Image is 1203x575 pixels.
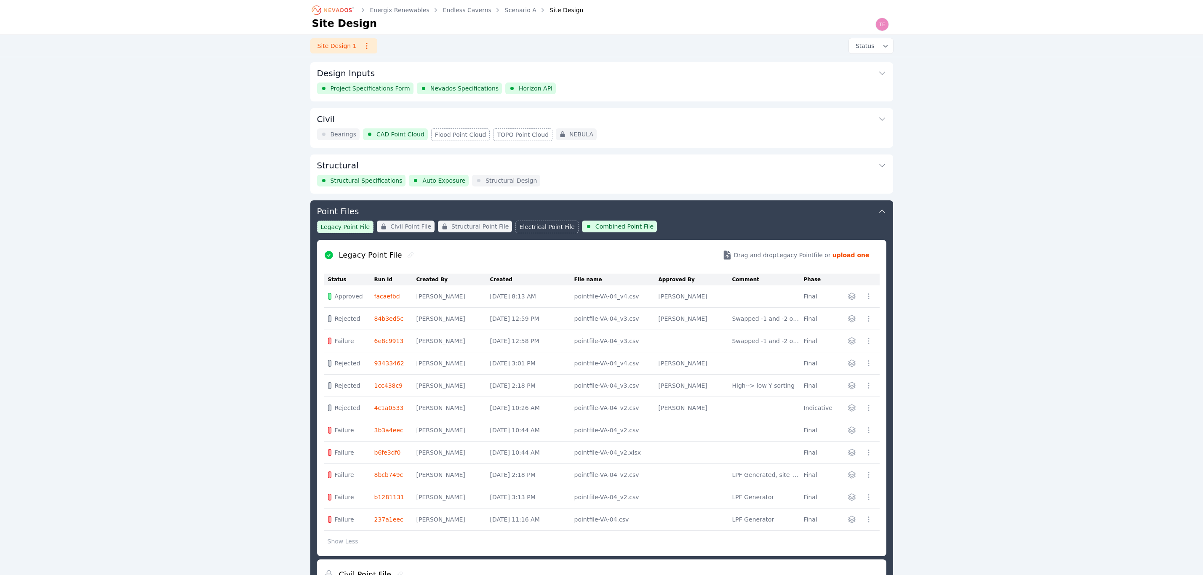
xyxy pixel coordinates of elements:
button: Structural [317,154,886,175]
td: [DATE] 2:18 PM [490,375,574,397]
td: [PERSON_NAME] [659,308,732,330]
span: TOPO Point Cloud [497,130,549,139]
td: [PERSON_NAME] [416,419,490,442]
span: Project Specifications Form [331,84,410,93]
td: [DATE] 8:13 AM [490,285,574,308]
button: Point Files [317,200,886,221]
strong: upload one [832,251,870,259]
div: pointfile-VA-04_v2.csv [574,426,654,434]
div: Final [804,381,837,390]
a: 3b3a4eec [374,427,403,434]
th: Comment [732,274,804,285]
td: [DATE] 2:18 PM [490,464,574,486]
div: pointfile-VA-04.csv [574,515,654,524]
td: [PERSON_NAME] [416,442,490,464]
div: pointfile-VA-04_v3.csv [574,381,654,390]
div: LPF Generator [732,515,800,524]
span: CAD Point Cloud [376,130,424,138]
span: Legacy Point File [321,223,370,231]
td: [PERSON_NAME] [416,486,490,508]
a: 8bcb749c [374,471,403,478]
td: [PERSON_NAME] [659,375,732,397]
td: [DATE] 12:58 PM [490,330,574,352]
span: Bearings [331,130,357,138]
span: Failure [335,515,354,524]
th: Status [324,274,374,285]
a: 84b3ed5c [374,315,404,322]
a: b1281131 [374,494,404,500]
div: Final [804,471,837,479]
td: [PERSON_NAME] [659,285,732,308]
h1: Site Design [312,17,377,30]
a: Site Design 1 [310,38,377,53]
th: Created By [416,274,490,285]
div: Final [804,359,837,367]
td: [DATE] 10:26 AM [490,397,574,419]
span: Structural Design [485,176,537,185]
h3: Civil [317,113,335,125]
th: Run Id [374,274,416,285]
div: Indicative [804,404,837,412]
td: [DATE] 12:59 PM [490,308,574,330]
span: Flood Point Cloud [435,130,486,139]
div: Final [804,448,837,457]
td: [DATE] 11:16 AM [490,508,574,531]
div: pointfile-VA-04_v2.xlsx [574,448,654,457]
span: Auto Exposure [422,176,465,185]
img: Ted Elliott [875,18,889,31]
span: Structural Specifications [331,176,403,185]
span: Failure [335,337,354,345]
a: 6e8c9913 [374,338,404,344]
div: Final [804,426,837,434]
a: Energix Renewables [370,6,429,14]
th: Created [490,274,574,285]
td: [PERSON_NAME] [416,308,490,330]
td: [PERSON_NAME] [416,397,490,419]
div: pointfile-VA-04_v3.csv [574,337,654,345]
span: Civil Point File [390,222,431,231]
a: facaefbd [374,293,400,300]
td: [PERSON_NAME] [416,330,490,352]
td: [DATE] 3:13 PM [490,486,574,508]
button: Civil [317,108,886,128]
td: [PERSON_NAME] [659,352,732,375]
div: Site Design [538,6,584,14]
td: [PERSON_NAME] [416,285,490,308]
button: Drag and dropLegacy Pointfile or upload one [712,243,880,267]
td: [PERSON_NAME] [659,397,732,419]
span: NEBULA [569,130,593,138]
button: Status [849,38,893,53]
h3: Structural [317,160,359,171]
span: Rejected [335,381,360,390]
div: Design InputsProject Specifications FormNevados SpecificationsHorizon API [310,62,893,101]
td: [DATE] 3:01 PM [490,352,574,375]
a: b6fe3df0 [374,449,401,456]
div: StructuralStructural SpecificationsAuto ExposureStructural Design [310,154,893,194]
h2: Legacy Point File [339,249,402,261]
span: Approved [335,292,363,301]
nav: Breadcrumb [312,3,584,17]
a: 4c1a0533 [374,405,404,411]
th: File name [574,274,659,285]
div: Final [804,337,837,345]
div: CivilBearingsCAD Point CloudFlood Point CloudTOPO Point CloudNEBULA [310,108,893,148]
span: Electrical Point File [519,223,574,231]
span: Horizon API [519,84,552,93]
span: Rejected [335,314,360,323]
div: Final [804,493,837,501]
a: 237a1eec [374,516,403,523]
h3: Point Files [317,205,359,217]
span: Structural Point File [451,222,509,231]
div: pointfile-VA-04_v4.csv [574,359,654,367]
span: Failure [335,426,354,434]
a: Scenario A [505,6,536,14]
div: pointfile-VA-04_v3.csv [574,314,654,323]
a: Endless Caverns [443,6,491,14]
span: Failure [335,471,354,479]
span: Rejected [335,404,360,412]
div: LPF Generator [732,493,800,501]
span: Drag and drop Legacy Point file or [734,251,831,259]
div: Final [804,314,837,323]
div: pointfile-VA-04_v2.csv [574,493,654,501]
td: [DATE] 10:44 AM [490,442,574,464]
